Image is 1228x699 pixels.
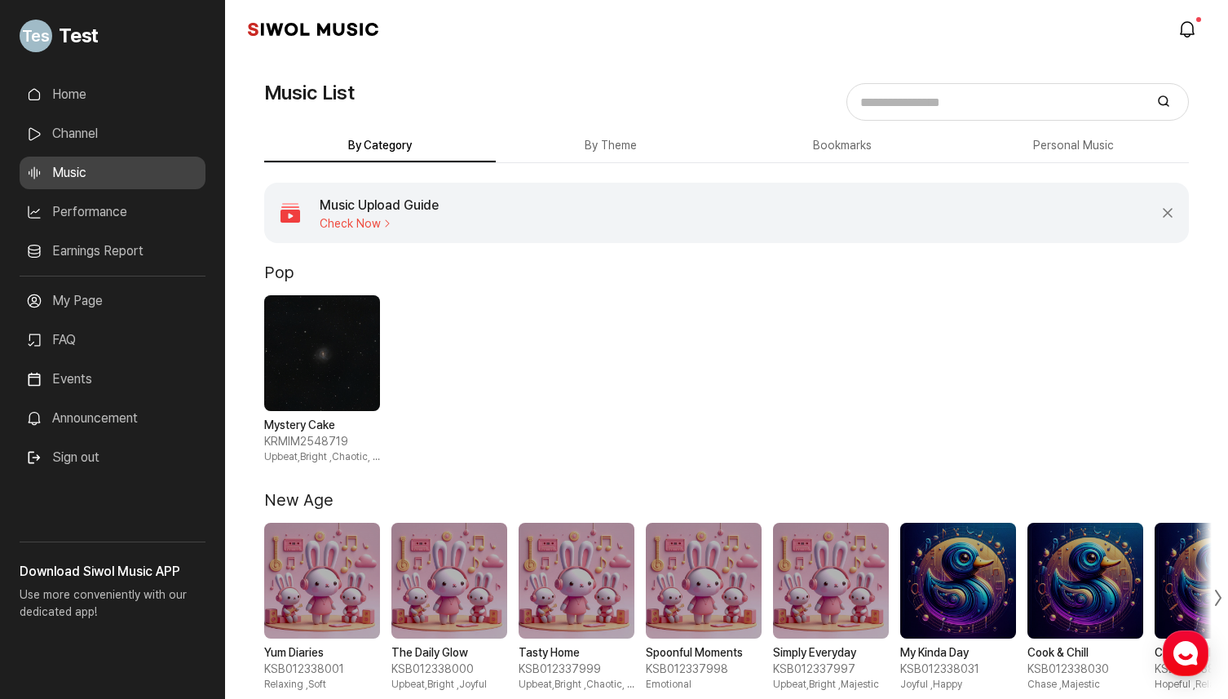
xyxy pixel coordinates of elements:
span: Chase , Majestic [1027,678,1143,692]
a: Music Upload Guide Check Now [264,183,1146,243]
span: KSB012338000 [391,661,507,678]
a: Messages [108,517,210,558]
strong: Yum Diaries [264,645,380,661]
span: KSB012338001 [264,661,380,678]
span: KSB012338030 [1027,661,1143,678]
a: Settings [210,517,313,558]
span: Upbeat,Bright , Joyful [391,678,507,692]
a: Music [20,157,205,189]
div: 5 / 10 [773,523,889,692]
span: KRMIM2548719 [264,434,380,450]
span: Emotional [646,678,762,692]
strong: Spoonful Moments [646,645,762,661]
span: Home [42,542,70,555]
span: KSB012337997 [773,661,889,678]
div: 6 / 10 [900,523,1016,692]
span: Test [59,21,99,51]
a: Events [20,363,205,396]
h2: Pop [264,263,294,282]
strong: My Kinda Day [900,645,1016,661]
input: Search for music [852,91,1144,114]
span: Upbeat,Bright , Majestic [773,678,889,692]
button: Sign out [20,441,106,474]
a: Home [20,78,205,111]
h2: New Age [264,490,334,510]
strong: The Daily Glow [391,645,507,661]
button: By Category [264,131,496,162]
a: Earnings Report [20,235,205,268]
span: Relaxing , Soft [264,678,380,692]
a: My Page [20,285,205,317]
h3: Download Siwol Music APP [20,562,205,582]
button: By Theme [496,131,727,162]
span: KSB012337999 [519,661,634,678]
div: Next slide [1189,505,1228,691]
button: Close Banner [1160,205,1176,221]
a: Home [5,517,108,558]
strong: Mystery Cake [264,418,380,434]
span: Joyful , Happy [900,678,1016,692]
a: Channel [20,117,205,150]
img: 아이콘 [277,200,303,226]
strong: Simply Everyday [773,645,889,661]
p: Use more conveniently with our dedicated app! [20,582,205,634]
h1: Music List [264,78,355,108]
strong: Tasty Home [519,645,634,661]
div: 7 / 10 [1027,523,1143,692]
span: KSB012338031 [900,661,1016,678]
span: Settings [241,542,281,555]
a: Announcement [20,402,205,435]
div: 4 / 10 [646,523,762,692]
span: Check Now [320,217,439,230]
span: Upbeat,Bright , Chaotic, Excited [264,450,380,464]
button: Personal Music [958,131,1190,162]
span: Upbeat,Bright , Chaotic, Excited [519,678,634,692]
a: modal.notifications [1173,13,1205,46]
a: Go to My Profile [20,13,205,59]
a: FAQ [20,324,205,356]
div: 1 / 10 [264,523,380,692]
strong: Cook & Chill [1027,645,1143,661]
span: KSB012337998 [646,661,762,678]
span: Messages [135,542,183,555]
button: Bookmarks [727,131,958,162]
div: 3 / 10 [519,523,634,692]
div: 2 / 10 [391,523,507,692]
a: Performance [20,196,205,228]
h4: Music Upload Guide [320,196,439,215]
div: 1 / 1 [264,295,380,464]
